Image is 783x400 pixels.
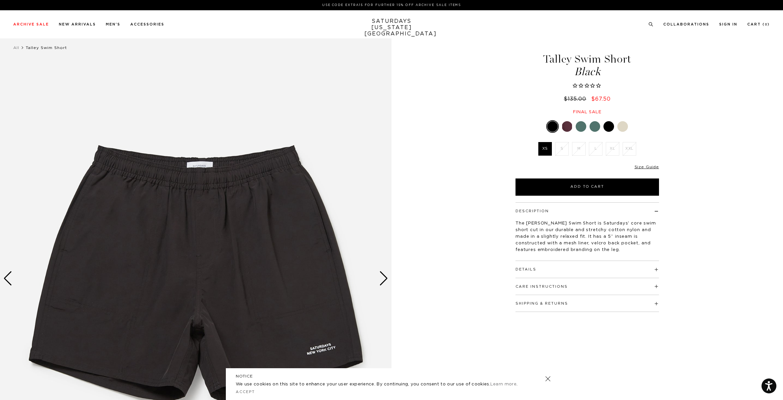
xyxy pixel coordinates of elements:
[515,285,568,288] button: Care Instructions
[591,96,611,102] span: $67.50
[515,178,659,196] button: Add to Cart
[59,23,96,26] a: New Arrivals
[515,220,659,253] p: The [PERSON_NAME] Swim Short is Saturdays' core swim short cut in our durable and stretchy cotton...
[364,18,419,37] a: SATURDAYS[US_STATE][GEOGRAPHIC_DATA]
[515,82,660,90] span: Rated 0.0 out of 5 stars 0 reviews
[490,382,516,386] a: Learn more
[747,23,770,26] a: Cart (0)
[515,209,549,213] button: Description
[3,271,12,286] div: Previous slide
[130,23,164,26] a: Accessories
[663,23,709,26] a: Collaborations
[515,109,660,115] div: Final sale
[719,23,737,26] a: Sign In
[16,3,767,8] p: Use Code EXTRA15 for Further 15% Off Archive Sale Items
[765,23,767,26] small: 0
[106,23,120,26] a: Men's
[236,390,255,394] a: Accept
[236,373,547,379] h5: NOTICE
[515,66,660,77] span: Black
[236,381,524,388] p: We use cookies on this site to enhance your user experience. By continuing, you consent to our us...
[515,302,568,305] button: Shipping & Returns
[515,268,536,271] button: Details
[635,165,659,169] a: Size Guide
[564,96,589,102] del: $135.00
[515,54,660,77] h1: Talley Swim Short
[26,46,67,50] span: Talley Swim Short
[379,271,388,286] div: Next slide
[538,142,552,156] label: XS
[13,23,49,26] a: Archive Sale
[13,46,19,50] a: All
